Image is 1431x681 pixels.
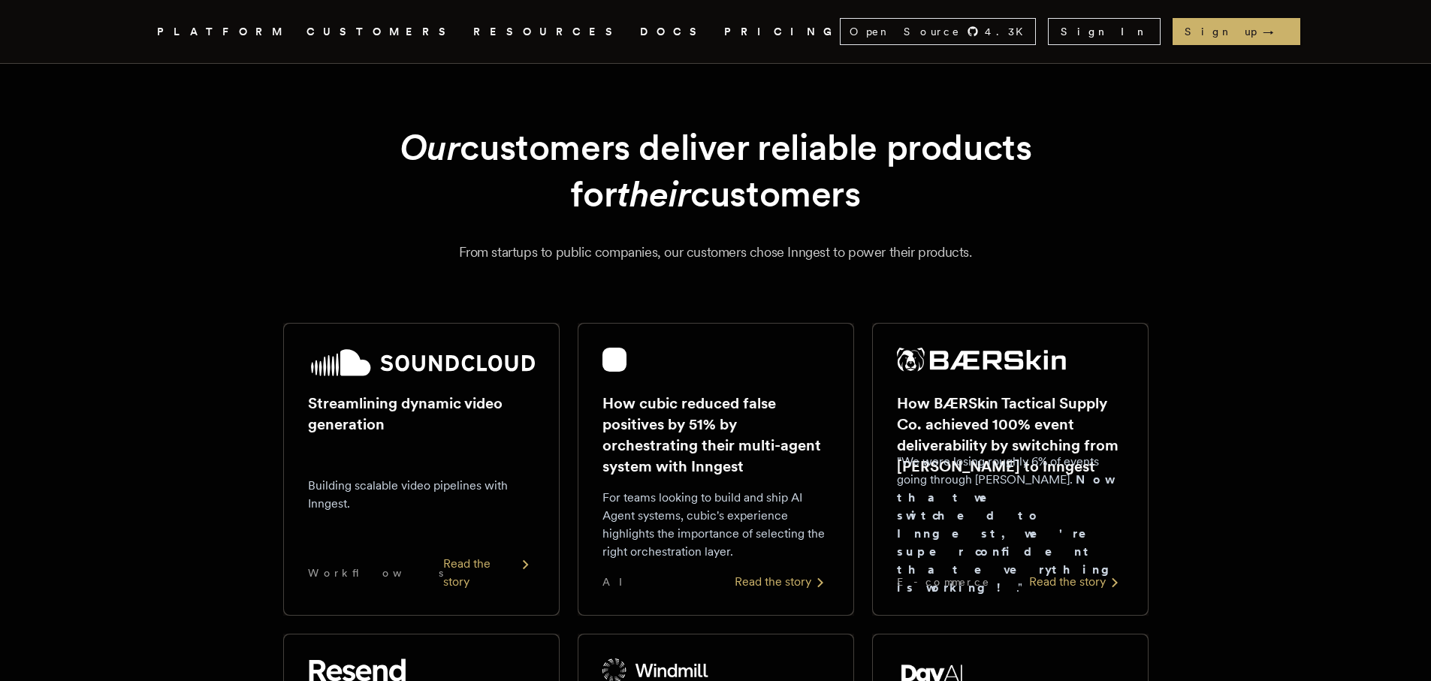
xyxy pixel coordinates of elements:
h1: customers deliver reliable products for customers [319,124,1112,218]
strong: Now that we switched to Inngest, we're super confident that everything is working! [897,472,1121,595]
div: Read the story [1029,573,1124,591]
span: Workflows [308,565,443,580]
p: From startups to public companies, our customers chose Inngest to power their products. [175,242,1257,263]
p: "We were losing roughly 6% of events going through [PERSON_NAME]. ." [897,453,1124,597]
h2: Streamlining dynamic video generation [308,393,535,435]
a: Sign In [1048,18,1161,45]
a: cubic logoHow cubic reduced false positives by 51% by orchestrating their multi-agent system with... [578,323,854,616]
h2: How BÆRSkin Tactical Supply Co. achieved 100% event deliverability by switching from [PERSON_NAME... [897,393,1124,477]
a: CUSTOMERS [306,23,455,41]
div: Read the story [735,573,829,591]
a: BÆRSkin Tactical Supply Co. logoHow BÆRSkin Tactical Supply Co. achieved 100% event deliverabilit... [872,323,1149,616]
img: cubic [602,348,626,372]
div: Read the story [443,555,535,591]
em: Our [400,125,460,169]
span: 4.3 K [985,24,1032,39]
img: BÆRSkin Tactical Supply Co. [897,348,1067,372]
span: → [1263,24,1288,39]
p: For teams looking to build and ship AI Agent systems, cubic's experience highlights the importanc... [602,489,829,561]
span: E-commerce [897,574,990,589]
a: DOCS [640,23,706,41]
img: SoundCloud [308,348,535,378]
a: Sign up [1173,18,1300,45]
button: PLATFORM [157,23,288,41]
p: Building scalable video pipelines with Inngest. [308,477,535,513]
h2: How cubic reduced false positives by 51% by orchestrating their multi-agent system with Inngest [602,393,829,477]
span: Open Source [850,24,961,39]
em: their [617,172,690,215]
a: PRICING [724,23,840,41]
span: AI [602,574,635,589]
button: RESOURCES [473,23,622,41]
a: SoundCloud logoStreamlining dynamic video generationBuilding scalable video pipelines with Innges... [283,323,560,616]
